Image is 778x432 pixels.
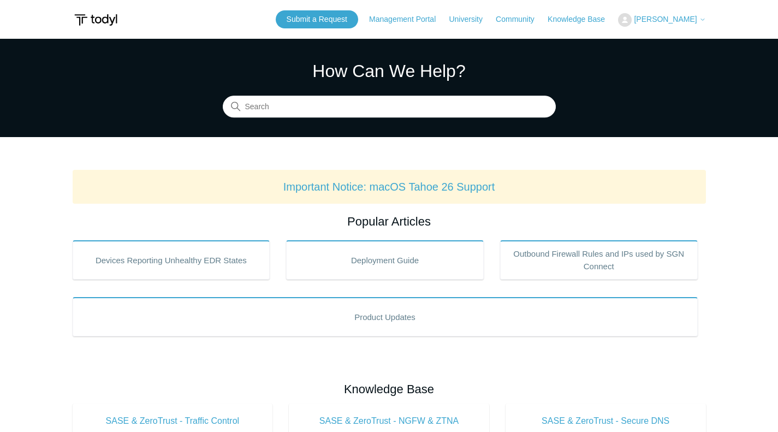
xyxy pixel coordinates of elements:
[369,14,447,25] a: Management Portal
[223,96,556,118] input: Search
[223,58,556,84] h1: How Can We Help?
[73,212,706,230] h2: Popular Articles
[618,13,705,27] button: [PERSON_NAME]
[286,240,484,280] a: Deployment Guide
[89,415,257,428] span: SASE & ZeroTrust - Traffic Control
[73,240,270,280] a: Devices Reporting Unhealthy EDR States
[500,240,698,280] a: Outbound Firewall Rules and IPs used by SGN Connect
[73,380,706,398] h2: Knowledge Base
[449,14,493,25] a: University
[522,415,690,428] span: SASE & ZeroTrust - Secure DNS
[634,15,697,23] span: [PERSON_NAME]
[276,10,358,28] a: Submit a Request
[73,297,698,336] a: Product Updates
[73,10,119,30] img: Todyl Support Center Help Center home page
[305,415,473,428] span: SASE & ZeroTrust - NGFW & ZTNA
[496,14,545,25] a: Community
[283,181,495,193] a: Important Notice: macOS Tahoe 26 Support
[548,14,616,25] a: Knowledge Base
